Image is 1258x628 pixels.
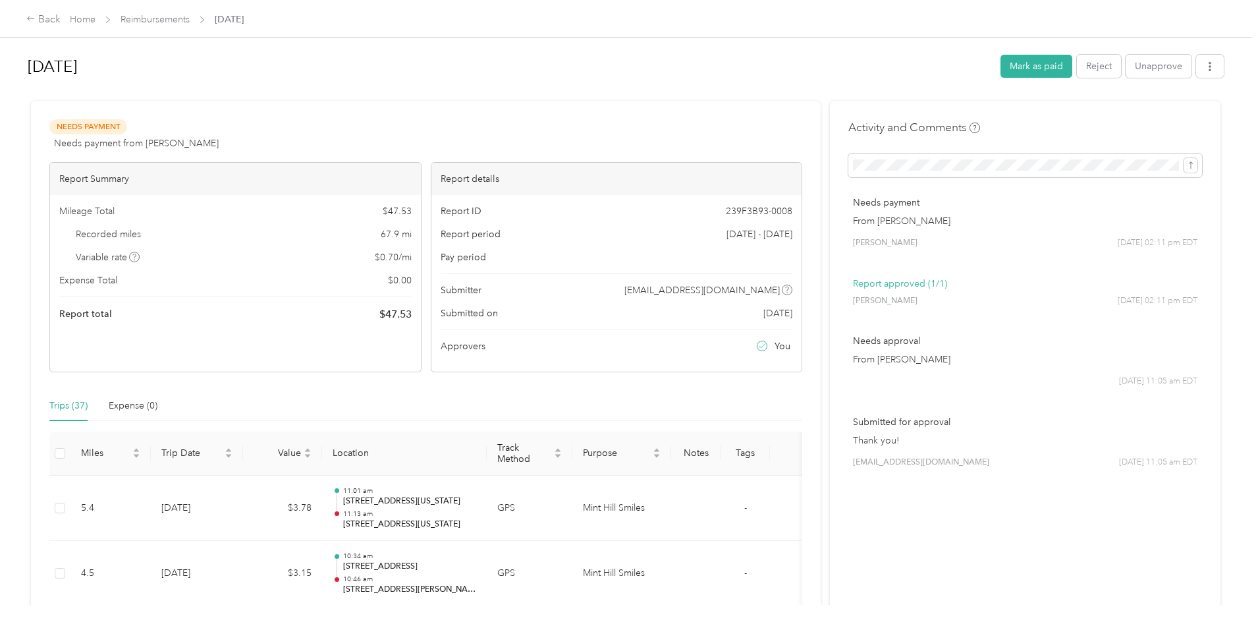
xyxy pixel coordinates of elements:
span: [PERSON_NAME] [853,237,917,249]
span: Approvers [441,339,485,353]
th: Location [322,432,487,476]
button: Mark as paid [1000,55,1072,78]
span: - [744,567,747,579]
span: caret-up [132,446,140,454]
span: Needs Payment [49,119,127,134]
span: Report period [441,227,501,241]
span: caret-up [225,446,232,454]
span: caret-down [554,452,562,460]
span: Recorded miles [76,227,141,241]
p: 10:34 am [343,552,476,561]
button: Unapprove [1126,55,1191,78]
span: [PERSON_NAME] [853,295,917,307]
span: [EMAIL_ADDRESS][DOMAIN_NAME] [624,283,780,297]
span: [DATE] 02:11 pm EDT [1118,295,1197,307]
span: [DATE] 11:05 am EDT [1119,376,1197,387]
p: Needs payment [853,196,1197,210]
th: Miles [70,432,151,476]
span: caret-down [304,452,312,460]
span: Pay period [441,250,486,264]
span: caret-up [653,446,661,454]
div: Report details [431,163,802,195]
td: Mint Hill Smiles [572,476,671,542]
span: 239F3B93-0008 [726,204,792,218]
span: Purpose [583,447,650,459]
div: Trips (37) [49,399,88,413]
span: Variable rate [76,250,140,264]
span: Submitter [441,283,481,297]
span: caret-up [554,446,562,454]
p: [STREET_ADDRESS][US_STATE] [343,496,476,507]
p: 11:01 am [343,486,476,496]
span: caret-up [304,446,312,454]
th: Track Method [487,432,572,476]
div: Back [26,12,61,28]
a: Reimbursements [121,14,190,25]
p: 11:13 am [343,509,476,519]
td: $3.15 [243,541,322,607]
p: Needs approval [853,334,1197,348]
p: Thank you! [853,434,1197,447]
p: From [PERSON_NAME] [853,214,1197,228]
span: $ 0.70 / mi [375,250,412,264]
p: [STREET_ADDRESS] [343,561,476,573]
span: $ 47.53 [379,306,412,322]
p: 10:46 am [343,575,476,584]
p: [STREET_ADDRESS][PERSON_NAME] [343,584,476,596]
th: Purpose [572,432,671,476]
button: Reject [1077,55,1121,78]
span: [DATE] [763,306,792,320]
span: 67.9 mi [381,227,412,241]
span: [DATE] - [DATE] [726,227,792,241]
th: Tags [721,432,770,476]
span: Trip Date [161,447,222,459]
td: [DATE] [151,476,243,542]
span: [DATE] 11:05 am EDT [1119,457,1197,469]
p: Submitted for approval [853,415,1197,429]
span: Value [254,447,301,459]
span: [DATE] [215,13,244,26]
span: [DATE] 02:11 pm EDT [1118,237,1197,249]
div: Expense (0) [109,399,157,413]
h4: Activity and Comments [848,119,980,136]
span: - [744,502,747,513]
span: Mileage Total [59,204,115,218]
td: Mint Hill Smiles [572,541,671,607]
a: Home [70,14,96,25]
span: $ 0.00 [388,273,412,287]
span: caret-down [132,452,140,460]
iframe: Everlance-gr Chat Button Frame [1184,554,1258,628]
th: Value [243,432,322,476]
span: Report total [59,307,112,321]
td: $3.78 [243,476,322,542]
span: Track Method [497,442,551,465]
span: Submitted on [441,306,498,320]
span: caret-down [653,452,661,460]
p: Report approved (1/1) [853,277,1197,291]
p: [STREET_ADDRESS][US_STATE] [343,519,476,530]
span: Expense Total [59,273,117,287]
th: Trip Date [151,432,243,476]
td: 5.4 [70,476,151,542]
span: $ 47.53 [383,204,412,218]
div: Report Summary [50,163,421,195]
span: Miles [81,447,130,459]
span: You [775,339,790,353]
td: 4.5 [70,541,151,607]
span: caret-down [225,452,232,460]
span: [EMAIL_ADDRESS][DOMAIN_NAME] [853,457,989,469]
th: Notes [671,432,721,476]
span: Needs payment from [PERSON_NAME] [54,136,219,150]
p: From [PERSON_NAME] [853,353,1197,366]
h1: Aug 2025 [28,51,991,82]
td: GPS [487,541,572,607]
td: [DATE] [151,541,243,607]
td: GPS [487,476,572,542]
span: Report ID [441,204,481,218]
